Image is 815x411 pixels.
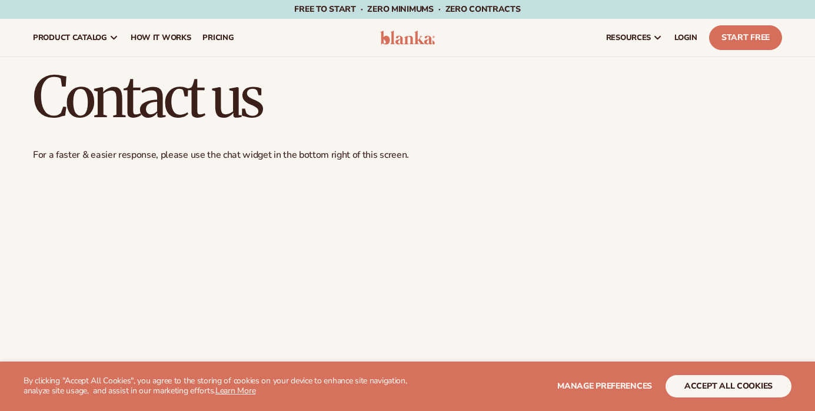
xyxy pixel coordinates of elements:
[709,25,782,50] a: Start Free
[674,33,697,42] span: LOGIN
[33,69,782,125] h1: Contact us
[33,149,782,161] p: For a faster & easier response, please use the chat widget in the bottom right of this screen.
[666,375,791,397] button: accept all cookies
[125,19,197,57] a: How It Works
[606,33,651,42] span: resources
[24,376,412,396] p: By clicking "Accept All Cookies", you agree to the storing of cookies on your device to enhance s...
[668,19,703,57] a: LOGIN
[33,33,107,42] span: product catalog
[202,33,234,42] span: pricing
[600,19,668,57] a: resources
[27,19,125,57] a: product catalog
[380,31,435,45] img: logo
[294,4,520,15] span: Free to start · ZERO minimums · ZERO contracts
[557,380,652,392] span: Manage preferences
[197,19,239,57] a: pricing
[215,385,255,396] a: Learn More
[131,33,191,42] span: How It Works
[557,375,652,397] button: Manage preferences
